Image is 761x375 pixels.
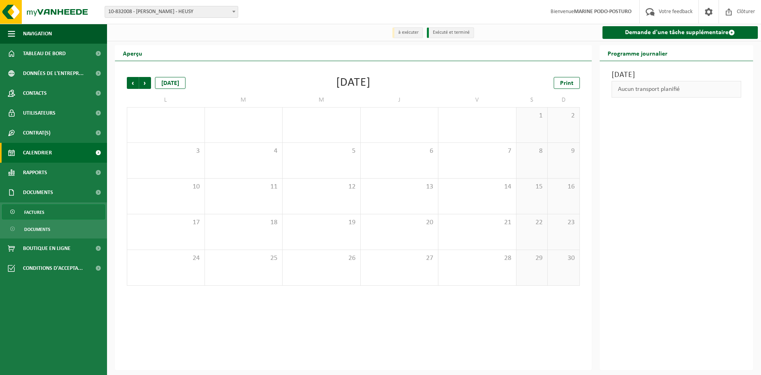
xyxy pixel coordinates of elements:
td: M [205,93,283,107]
span: 10-832008 - MARINE GAYE PODO-POSTURO - HEUSY [105,6,238,17]
div: Aucun transport planifié [612,81,742,98]
span: 11 [209,183,279,191]
span: Calendrier [23,143,52,163]
span: Boutique en ligne [23,238,71,258]
span: 23 [552,218,575,227]
h3: [DATE] [612,69,742,81]
a: Documents [2,221,105,237]
div: [DATE] [336,77,371,89]
span: Contrat(s) [23,123,50,143]
span: 26 [287,254,356,263]
span: Documents [24,222,50,237]
span: 21 [442,218,512,227]
span: 16 [552,183,575,191]
span: 13 [365,183,434,191]
span: Précédent [127,77,139,89]
span: 2 [552,112,575,120]
a: Demande d'une tâche supplémentaire [602,26,758,39]
span: 9 [552,147,575,156]
td: J [361,93,439,107]
span: 8 [520,147,544,156]
span: 25 [209,254,279,263]
span: 3 [131,147,201,156]
span: 4 [209,147,279,156]
span: 12 [287,183,356,191]
span: Conditions d'accepta... [23,258,83,278]
span: Tableau de bord [23,44,66,63]
td: L [127,93,205,107]
span: 17 [131,218,201,227]
span: 30 [552,254,575,263]
li: à exécuter [392,27,423,38]
li: Exécuté et terminé [427,27,474,38]
span: Factures [24,205,44,220]
a: Print [554,77,580,89]
span: 27 [365,254,434,263]
span: 10 [131,183,201,191]
span: 6 [365,147,434,156]
span: Rapports [23,163,47,183]
td: D [548,93,579,107]
span: 24 [131,254,201,263]
span: 18 [209,218,279,227]
span: Données de l'entrepr... [23,63,84,83]
td: S [516,93,548,107]
h2: Aperçu [115,45,150,61]
span: 10-832008 - MARINE GAYE PODO-POSTURO - HEUSY [105,6,238,18]
span: Suivant [139,77,151,89]
a: Factures [2,204,105,219]
span: Contacts [23,83,47,103]
span: 7 [442,147,512,156]
span: 14 [442,183,512,191]
td: M [283,93,361,107]
span: 28 [442,254,512,263]
span: Print [560,80,574,87]
span: 5 [287,147,356,156]
div: [DATE] [155,77,185,89]
span: 15 [520,183,544,191]
td: V [438,93,516,107]
span: 1 [520,112,544,120]
strong: MARINE PODO-POSTURO [574,9,631,15]
span: Navigation [23,24,52,44]
h2: Programme journalier [600,45,675,61]
span: Documents [23,183,53,202]
span: 19 [287,218,356,227]
span: 29 [520,254,544,263]
span: 22 [520,218,544,227]
span: Utilisateurs [23,103,55,123]
span: 20 [365,218,434,227]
